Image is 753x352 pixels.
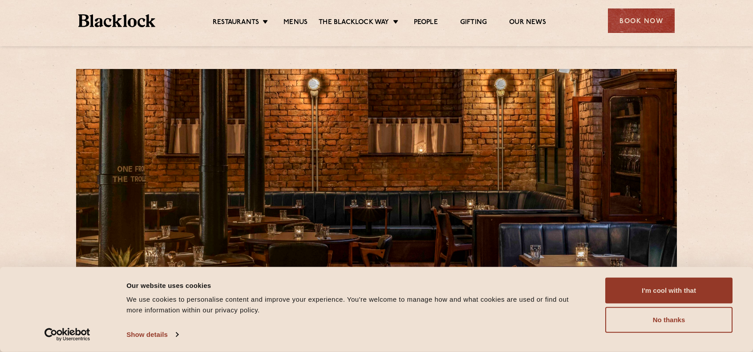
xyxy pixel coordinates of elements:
[414,18,438,28] a: People
[126,294,585,316] div: We use cookies to personalise content and improve your experience. You're welcome to manage how a...
[283,18,308,28] a: Menus
[605,278,733,303] button: I'm cool with that
[608,8,675,33] div: Book Now
[213,18,259,28] a: Restaurants
[460,18,487,28] a: Gifting
[126,280,585,291] div: Our website uses cookies
[509,18,546,28] a: Our News
[605,307,733,333] button: No thanks
[126,328,178,341] a: Show details
[319,18,389,28] a: The Blacklock Way
[78,14,155,27] img: BL_Textured_Logo-footer-cropped.svg
[28,328,106,341] a: Usercentrics Cookiebot - opens in a new window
